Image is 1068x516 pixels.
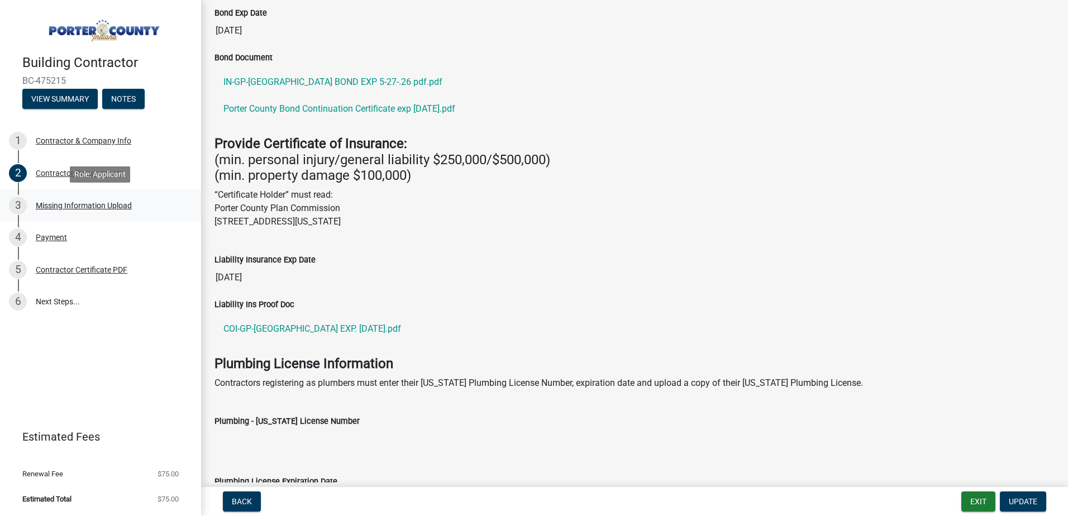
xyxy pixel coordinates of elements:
button: Notes [102,89,145,109]
span: BC-475215 [22,75,179,86]
label: Bond Document [214,54,273,62]
span: Estimated Total [22,495,71,503]
strong: Plumbing License Information [214,356,393,371]
h4: Building Contractor [22,55,192,71]
div: 1 [9,132,27,150]
span: Back [232,497,252,506]
a: IN-GP-[GEOGRAPHIC_DATA] BOND EXP 5-27-.26 pdf.pdf [214,69,1055,95]
p: Contractors registering as plumbers must enter their [US_STATE] Plumbing License Number, expirati... [214,376,1055,390]
a: Estimated Fees [9,426,183,448]
div: Contractor Requirements [36,169,123,177]
label: Bond Exp Date [214,9,267,17]
div: 4 [9,228,27,246]
label: Liability Insurance Exp Date [214,256,316,264]
span: $75.00 [158,470,179,477]
div: Contractor Certificate PDF [36,266,127,274]
button: Update [1000,491,1046,512]
p: “Certificate Holder” must read: Porter County Plan Commission [STREET_ADDRESS][US_STATE] [214,188,1055,228]
span: Renewal Fee [22,470,63,477]
div: Role: Applicant [70,166,130,183]
button: Exit [961,491,995,512]
label: Liability Ins Proof Doc [214,301,294,309]
span: $75.00 [158,495,179,503]
div: Contractor & Company Info [36,137,131,145]
a: Porter County Bond Continuation Certificate exp [DATE].pdf [214,95,1055,122]
div: 3 [9,197,27,214]
strong: Provide Certificate of Insurance: [214,136,407,151]
wm-modal-confirm: Summary [22,95,98,104]
label: Plumbing - [US_STATE] License Number [214,418,360,426]
img: Porter County, Indiana [22,12,183,43]
button: Back [223,491,261,512]
button: View Summary [22,89,98,109]
label: Plumbing License Expiration Date [214,478,337,486]
wm-modal-confirm: Notes [102,95,145,104]
h4: (min. personal injury/general liability $250,000/$500,000) (min. property damage $100,000) [214,136,1055,184]
div: 6 [9,293,27,310]
div: Missing Information Upload [36,202,132,209]
a: COI-GP-[GEOGRAPHIC_DATA] EXP. [DATE].pdf [214,316,1055,342]
div: Payment [36,233,67,241]
div: 5 [9,261,27,279]
span: Update [1009,497,1037,506]
div: 2 [9,164,27,182]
